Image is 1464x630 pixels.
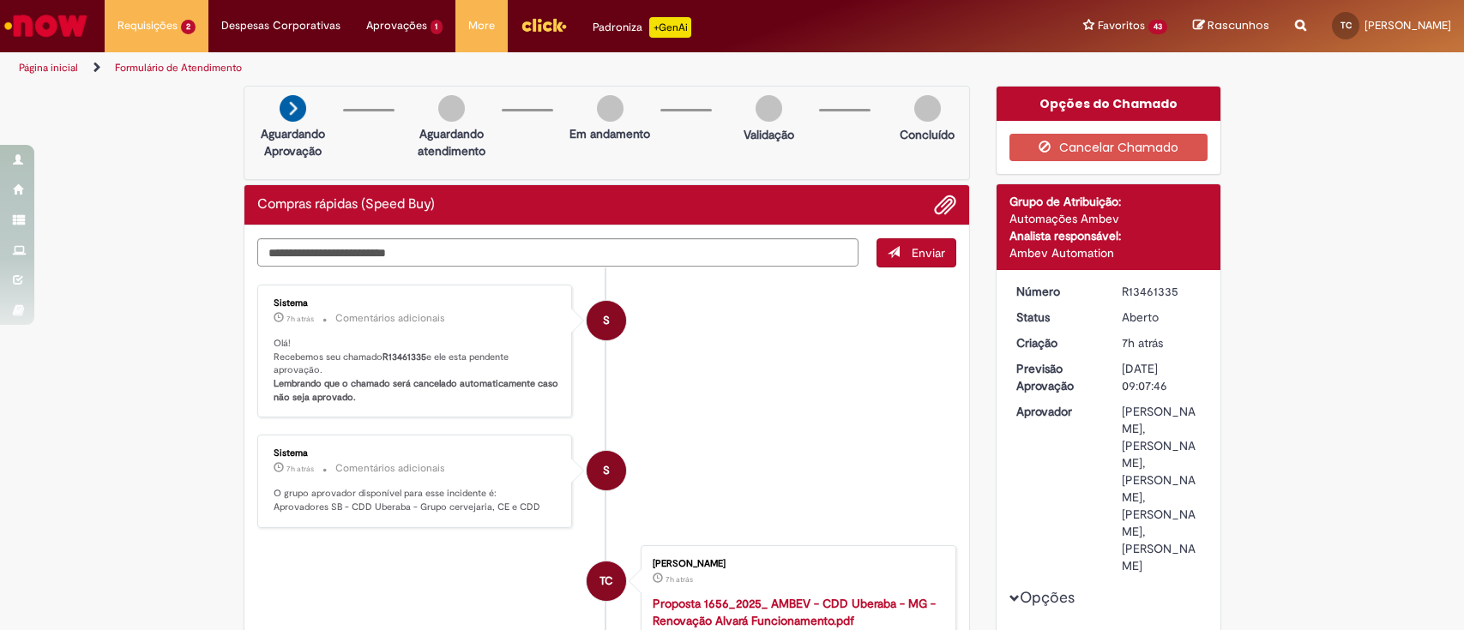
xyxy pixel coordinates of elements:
span: 1 [431,20,443,34]
small: Comentários adicionais [335,461,445,476]
span: TC [599,561,613,602]
p: Aguardando Aprovação [251,125,334,159]
div: Grupo de Atribuição: [1009,193,1208,210]
span: Enviar [912,245,945,261]
h2: Compras rápidas (Speed Buy) Histórico de tíquete [257,197,435,213]
span: [PERSON_NAME] [1365,18,1451,33]
span: Favoritos [1098,17,1145,34]
div: Ambev Automation [1009,244,1208,261]
img: click_logo_yellow_360x200.png [521,12,567,38]
small: Comentários adicionais [335,311,445,326]
dt: Criação [1003,334,1109,351]
span: 2 [181,20,196,34]
span: 43 [1148,20,1167,34]
img: img-circle-grey.png [597,95,624,122]
dt: Número [1003,283,1109,300]
a: Rascunhos [1193,18,1269,34]
a: Formulário de Atendimento [115,61,242,75]
span: 7h atrás [286,314,314,324]
div: Sistema [274,298,559,309]
ul: Trilhas de página [13,52,963,84]
p: +GenAi [649,17,691,38]
dt: Status [1003,309,1109,326]
div: Sistema [274,448,559,459]
button: Enviar [877,238,956,267]
p: O grupo aprovador disponível para esse incidente é: Aprovadores SB - CDD Uberaba - Grupo cervejar... [274,487,559,513]
button: Cancelar Chamado [1009,134,1208,161]
div: Aberto [1122,309,1202,326]
span: S [603,450,610,491]
div: Padroniza [593,17,691,38]
p: Aguardando atendimento [410,125,493,159]
img: img-circle-grey.png [756,95,782,122]
p: Olá! Recebemos seu chamado e ele esta pendente aprovação. [274,337,559,405]
b: Lembrando que o chamado será cancelado automaticamente caso não seja aprovado. [274,377,561,404]
span: 7h atrás [286,464,314,474]
span: S [603,300,610,341]
span: TC [1340,20,1352,31]
time: 29/08/2025 10:07:46 [1122,335,1163,351]
div: Automações Ambev [1009,210,1208,227]
div: System [587,301,626,340]
time: 29/08/2025 10:07:53 [286,464,314,474]
div: [PERSON_NAME] [653,559,938,569]
div: Tassia Soares Farnesi Correia [587,561,626,601]
div: Analista responsável: [1009,227,1208,244]
span: 7h atrás [1122,335,1163,351]
textarea: Digite sua mensagem aqui... [257,238,859,267]
div: 29/08/2025 10:07:46 [1122,334,1202,351]
div: Opções do Chamado [997,87,1220,121]
b: R13461335 [383,351,426,363]
p: Em andamento [569,125,650,142]
div: [PERSON_NAME], [PERSON_NAME], [PERSON_NAME], [PERSON_NAME], [PERSON_NAME] [1122,403,1202,574]
span: 7h atrás [666,574,693,585]
span: Rascunhos [1208,17,1269,33]
img: arrow-next.png [280,95,306,122]
div: [DATE] 09:07:46 [1122,360,1202,394]
time: 29/08/2025 10:07:29 [666,574,693,585]
span: More [468,17,495,34]
time: 29/08/2025 10:07:58 [286,314,314,324]
div: R13461335 [1122,283,1202,300]
img: img-circle-grey.png [438,95,465,122]
button: Adicionar anexos [934,194,956,216]
span: Despesas Corporativas [221,17,340,34]
span: Aprovações [366,17,427,34]
dt: Previsão Aprovação [1003,360,1109,394]
p: Concluído [900,126,955,143]
a: Página inicial [19,61,78,75]
span: Requisições [117,17,178,34]
img: img-circle-grey.png [914,95,941,122]
p: Validação [744,126,794,143]
a: Proposta 1656_2025_ AMBEV - CDD Uberaba - MG - Renovação Alvará Funcionamento.pdf [653,596,936,628]
dt: Aprovador [1003,403,1109,420]
img: ServiceNow [2,9,90,43]
div: System [587,451,626,490]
